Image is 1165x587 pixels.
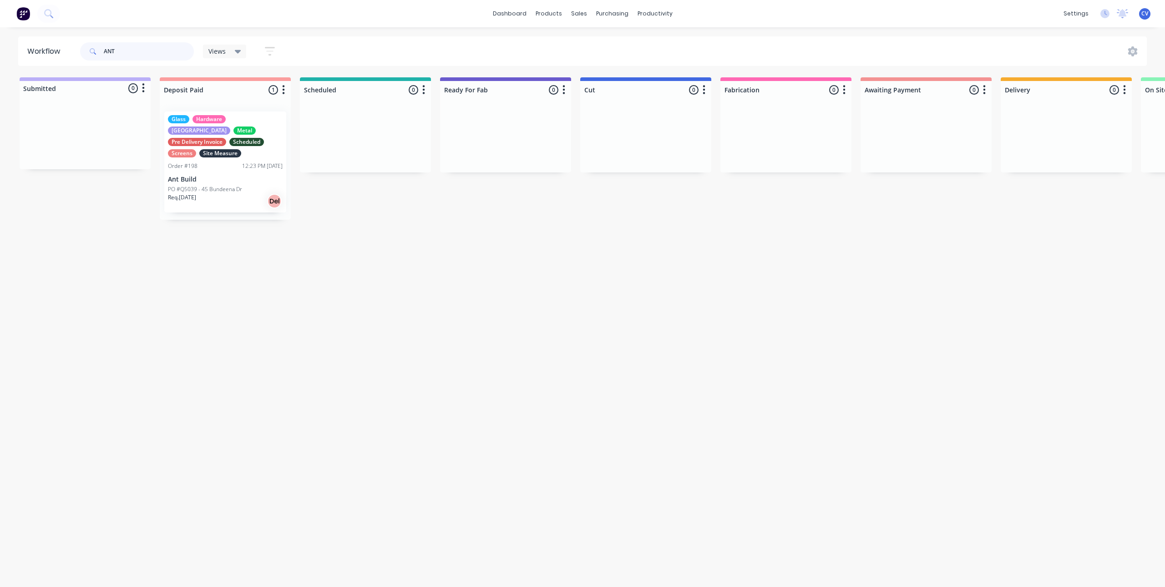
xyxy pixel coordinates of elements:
[199,149,241,157] div: Site Measure
[168,149,196,157] div: Screens
[192,115,226,123] div: Hardware
[488,7,531,20] a: dashboard
[168,185,242,193] p: PO #Q5039 - 45 Bundeena Dr
[267,194,282,208] div: Del
[168,127,230,135] div: [GEOGRAPHIC_DATA]
[229,138,264,146] div: Scheduled
[168,193,196,202] p: Req. [DATE]
[1059,7,1093,20] div: settings
[104,42,194,61] input: Search for orders...
[633,7,677,20] div: productivity
[168,138,226,146] div: Pre Delivery Invoice
[233,127,256,135] div: Metal
[168,162,198,170] div: Order #198
[164,111,286,213] div: GlassHardware[GEOGRAPHIC_DATA]MetalPre Delivery InvoiceScheduledScreensSite MeasureOrder #19812:2...
[208,46,226,56] span: Views
[531,7,567,20] div: products
[168,176,283,183] p: Ant Build
[242,162,283,170] div: 12:23 PM [DATE]
[168,115,189,123] div: Glass
[27,46,65,57] div: Workflow
[1141,10,1148,18] span: CV
[16,7,30,20] img: Factory
[567,7,592,20] div: sales
[592,7,633,20] div: purchasing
